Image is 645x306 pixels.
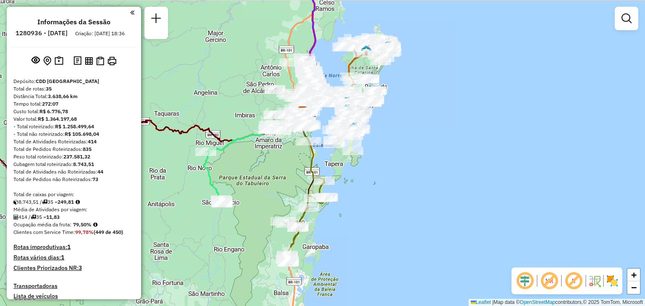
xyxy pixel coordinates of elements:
div: Total de rotas: [13,85,134,93]
div: Total de Atividades Roteirizadas: [13,138,134,145]
i: Total de rotas [31,215,36,220]
em: Média calculada utilizando a maior ocupação (%Peso ou %Cubagem) de cada rota da sessão. Rotas cro... [93,222,97,227]
div: Depósito: [13,78,134,85]
a: OpenStreetMap [520,299,556,305]
strong: 3.638,66 km [48,93,78,99]
div: Tempo total: [13,100,134,108]
h4: Rotas improdutivas: [13,244,134,251]
img: Exibir/Ocultar setores [606,274,619,288]
div: Média de Atividades por viagem: [13,206,134,213]
strong: 835 [83,146,92,152]
span: + [631,270,637,280]
strong: (449 de 450) [94,229,123,235]
i: Total de rotas [42,200,47,205]
div: - Total roteirizado: [13,123,134,130]
strong: CDD [GEOGRAPHIC_DATA] [36,78,99,84]
div: Cubagem total roteirizado: [13,161,134,168]
button: Exibir sessão original [30,54,42,67]
span: Ocultar deslocamento [515,271,535,291]
span: Exibir NR [539,271,559,291]
strong: R$ 6.776,78 [39,108,68,114]
a: Zoom in [627,269,640,281]
span: Exibir rótulo [564,271,584,291]
a: Exibir filtros [618,10,635,27]
button: Visualizar relatório de Roteirização [83,55,94,66]
img: CDD Florianópolis [297,106,308,117]
h4: Transportadoras [13,283,134,290]
strong: 249,81 [58,199,74,205]
strong: 272:07 [42,101,58,107]
strong: 3 [79,264,82,272]
div: Distância Total: [13,93,134,100]
img: PA Ilha [381,38,392,49]
a: Zoom out [627,281,640,294]
strong: 79,50% [73,221,92,228]
span: Ocupação média da frota: [13,221,71,228]
strong: R$ 105.698,04 [65,131,99,137]
a: Leaflet [471,299,491,305]
div: - Total não roteirizado: [13,130,134,138]
i: Total de Atividades [13,215,18,220]
a: Clique aqui para minimizar o painel [130,8,134,17]
div: Custo total: [13,108,134,115]
h4: Lista de veículos [13,293,134,300]
div: Total de Pedidos não Roteirizados: [13,176,134,183]
strong: 8.743,51 [73,161,94,167]
img: FAD - Pirajubae [341,104,351,115]
strong: R$ 1.364.197,68 [38,116,77,122]
h4: Informações da Sessão [37,18,110,26]
div: Valor total: [13,115,134,123]
img: 2368 - Warecloud Autódromo [348,122,359,133]
button: Painel de Sugestão [53,54,65,67]
strong: 73 [92,176,98,182]
button: Imprimir Rotas [106,55,118,67]
strong: R$ 1.258.499,64 [55,123,94,130]
div: Total de Pedidos Roteirizados: [13,145,134,153]
h6: 1280936 - [DATE] [16,29,68,37]
div: Peso total roteirizado: [13,153,134,161]
img: Ilha Centro [341,96,351,107]
div: 414 / 35 = [13,213,134,221]
h4: Rotas vários dias: [13,254,134,261]
strong: 414 [88,138,97,145]
div: Total de caixas por viagem: [13,191,134,198]
button: Visualizar Romaneio [94,55,106,67]
span: Clientes com Service Time: [13,229,75,235]
img: Fluxo de ruas [588,274,601,288]
img: 2311 - Warecloud Vargem do Bom Jesus [382,40,393,51]
div: Total de Atividades não Roteirizadas: [13,168,134,176]
strong: 44 [97,169,103,175]
div: Map data © contributors,© 2025 TomTom, Microsoft [469,299,645,306]
strong: 1 [67,243,71,251]
strong: 1 [61,254,64,261]
div: 8.743,51 / 35 = [13,198,134,206]
h4: Clientes Priorizados NR: [13,265,134,272]
a: Nova sessão e pesquisa [148,10,165,29]
span: | [492,299,493,305]
button: Logs desbloquear sessão [72,54,83,67]
img: 712 UDC Full Palhoça [298,106,309,117]
i: Cubagem total roteirizado [13,200,18,205]
div: Criação: [DATE] 18:36 [72,30,128,37]
img: FAD - Vargem Grande [361,45,372,56]
strong: 11,83 [46,214,60,220]
strong: 237.581,32 [63,153,90,160]
button: Centralizar mapa no depósito ou ponto de apoio [42,54,53,67]
strong: 99,78% [75,229,94,235]
i: Meta Caixas/viagem: 172,72 Diferença: 77,09 [76,200,80,205]
span: − [631,282,637,293]
strong: 35 [46,86,52,92]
